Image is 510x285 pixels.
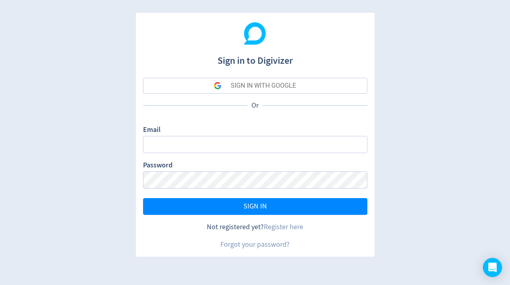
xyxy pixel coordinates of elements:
label: Password [143,160,173,171]
p: Or [247,100,263,110]
span: SIGN IN [243,203,267,210]
img: Digivizer Logo [244,22,266,45]
button: SIGN IN [143,198,367,215]
label: Email [143,125,161,136]
div: SIGN IN WITH GOOGLE [231,78,296,94]
button: SIGN IN WITH GOOGLE [143,78,367,94]
div: Open Intercom Messenger [483,258,502,277]
div: Not registered yet? [143,222,367,232]
a: Forgot your password? [220,240,290,249]
a: Register here [264,222,303,232]
h1: Sign in to Digivizer [143,47,367,68]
